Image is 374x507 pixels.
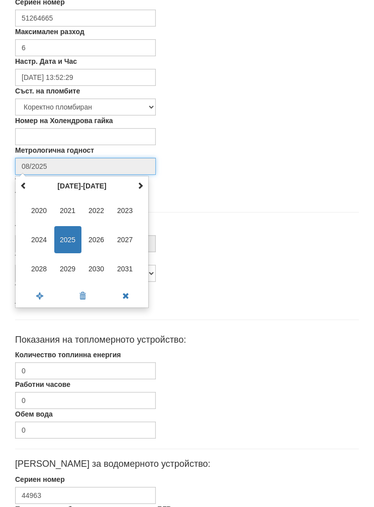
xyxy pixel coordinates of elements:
span: 2020 [26,197,53,224]
h4: [PERSON_NAME] за водомерното устройство: [15,459,359,469]
p: _______________________ _______ [15,294,359,305]
label: Номер на Холендрова гайка [15,116,113,126]
a: Сега [18,289,62,303]
a: Затвори [104,289,148,303]
span: 2030 [83,255,110,282]
span: Предишно Десятилетие [20,182,27,189]
span: 2026 [83,226,110,253]
a: Изчисти [60,289,105,303]
span: 2023 [112,197,139,224]
label: Настр. Дата и Час [15,56,77,66]
label: Количество топлинна енергия [15,350,121,360]
span: 2028 [26,255,53,282]
label: Работни часове [15,379,70,389]
span: 2029 [54,255,81,282]
label: Сериен номер [15,474,65,484]
span: 2025 [54,226,81,253]
span: 2021 [54,197,81,224]
span: 2027 [112,226,139,253]
h4: Показания на топломерното устройство: [15,335,359,345]
label: Съст. на пломбите [15,86,80,96]
span: Следващо Десятилетие [137,182,144,189]
th: Избери Десятилетие [30,178,134,193]
label: Метрологична годност [15,145,94,155]
span: 2024 [26,226,53,253]
label: Обем вода [15,409,53,419]
label: Максимален разход [15,27,84,37]
span: 2031 [112,255,139,282]
span: 2022 [83,197,110,224]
